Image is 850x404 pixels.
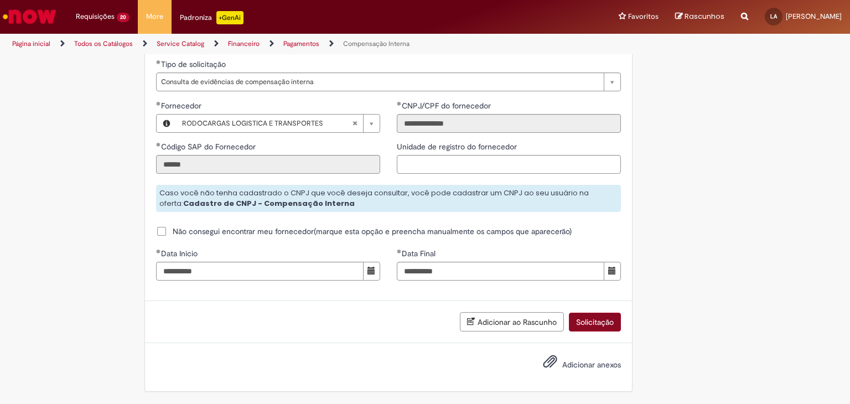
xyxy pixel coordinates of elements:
span: LA [770,13,777,20]
span: Adicionar anexos [562,360,621,370]
button: Adicionar ao Rascunho [460,312,564,332]
div: Caso você não tenha cadastrado o CNPJ que você deseja consultar, você pode cadastrar um CNPJ ao s... [156,185,621,212]
span: Data Final [402,248,438,258]
ul: Trilhas de página [8,34,558,54]
span: Favoritos [628,11,659,22]
a: Compensação Interna [343,39,410,48]
input: Unidade de registro do fornecedor [397,155,621,174]
input: Código SAP do Fornecedor [156,155,380,174]
a: RODOCARGAS LOGISTICA E TRANSPORTESLimpar campo Fornecedor [177,115,380,132]
div: Padroniza [180,11,243,24]
abbr: Limpar campo Fornecedor [346,115,363,132]
button: Mostrar calendário para Data Inicio [363,262,380,281]
span: Somente leitura - Código SAP do Fornecedor [161,142,258,152]
label: Somente leitura - CNPJ/CPF do fornecedor [397,100,493,111]
span: Requisições [76,11,115,22]
a: Pagamentos [283,39,319,48]
button: Mostrar calendário para Data Final [604,262,621,281]
span: Data Inicio [161,248,200,258]
span: RODOCARGAS LOGISTICA E TRANSPORTES [182,115,352,132]
span: Consulta de evidências de compensação interna [161,73,598,91]
span: More [146,11,163,22]
span: Rascunhos [685,11,724,22]
input: CNPJ/CPF do fornecedor [397,114,621,133]
p: +GenAi [216,11,243,24]
label: Somente leitura - Código SAP do Fornecedor [156,141,258,152]
span: 20 [117,13,129,22]
span: Não consegui encontrar meu fornecedor(marque esta opção e preencha manualmente os campos que apar... [173,226,572,237]
input: Data Final 30 June 2025 Monday [397,262,604,281]
span: Obrigatório Preenchido [397,101,402,106]
a: Service Catalog [157,39,204,48]
button: Solicitação [569,313,621,332]
input: Data Inicio 01 January 2024 Monday [156,262,364,281]
a: Rascunhos [675,12,724,22]
button: Adicionar anexos [540,351,560,377]
a: Todos os Catálogos [74,39,133,48]
a: Página inicial [12,39,50,48]
span: [PERSON_NAME] [786,12,842,21]
span: Obrigatório Preenchido [156,142,161,147]
span: Obrigatório Preenchido [156,101,161,106]
span: Unidade de registro do fornecedor [397,142,519,152]
span: Obrigatório Preenchido [156,249,161,253]
span: Tipo de solicitação [161,59,228,69]
strong: Cadastro de CNPJ - Compensação Interna [183,198,355,209]
button: Fornecedor , Visualizar este registro RODOCARGAS LOGISTICA E TRANSPORTES [157,115,177,132]
img: ServiceNow [1,6,58,28]
span: Obrigatório Preenchido [397,249,402,253]
span: Fornecedor [161,101,204,111]
span: Somente leitura - CNPJ/CPF do fornecedor [402,101,493,111]
span: Obrigatório Preenchido [156,60,161,64]
a: Financeiro [228,39,260,48]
